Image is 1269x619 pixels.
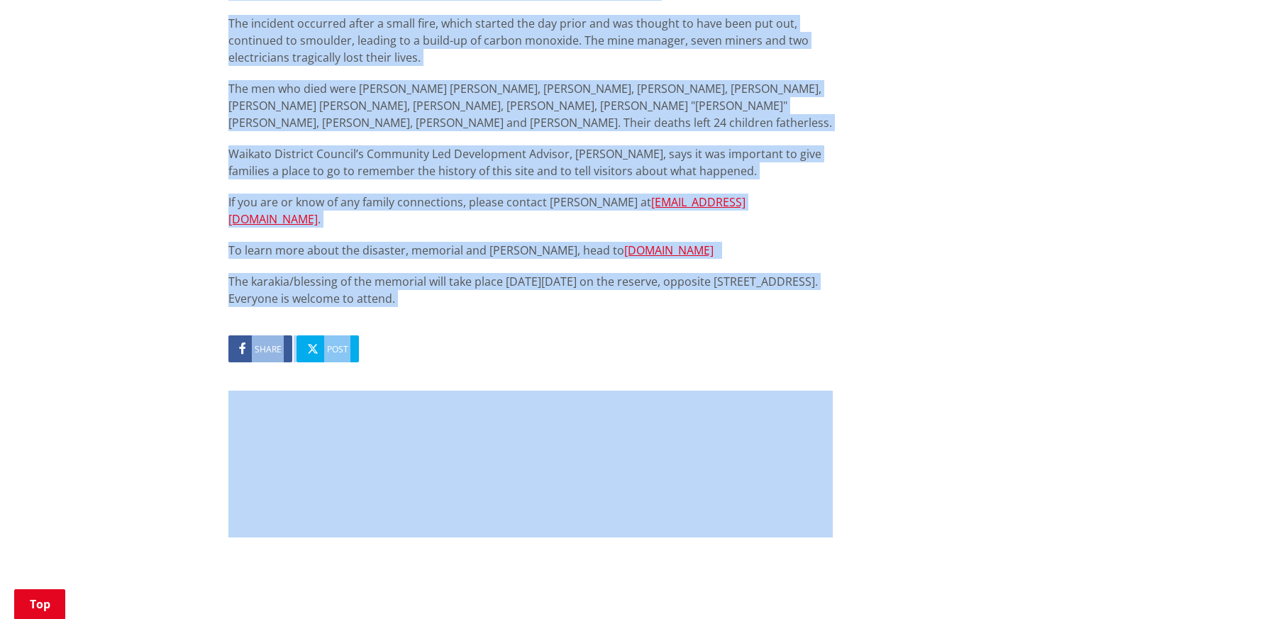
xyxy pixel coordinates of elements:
[228,80,833,131] p: The men who died were [PERSON_NAME] [PERSON_NAME], [PERSON_NAME], [PERSON_NAME], [PERSON_NAME], [...
[255,343,282,355] span: Share
[624,242,714,258] a: [DOMAIN_NAME]
[327,343,348,355] span: Post
[14,589,65,619] a: Top
[228,194,833,228] p: If you are or know of any family connections, please contact [PERSON_NAME] at .
[228,335,292,362] a: Share
[228,273,833,307] p: The karakia/blessing of the memorial will take place [DATE][DATE] on the reserve, opposite [STREE...
[297,335,359,362] a: Post
[228,194,746,227] a: [EMAIL_ADDRESS][DOMAIN_NAME]
[228,15,833,66] p: The incident occurred after a small fire, which started the day prior and was thought to have bee...
[228,391,833,533] iframe: fb:comments Facebook Social Plugin
[228,242,833,259] p: To learn more about the disaster, memorial and [PERSON_NAME], head to
[228,145,833,179] p: Waikato District Council’s Community Led Development Advisor, [PERSON_NAME], says it was importan...
[1204,559,1255,610] iframe: Messenger Launcher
